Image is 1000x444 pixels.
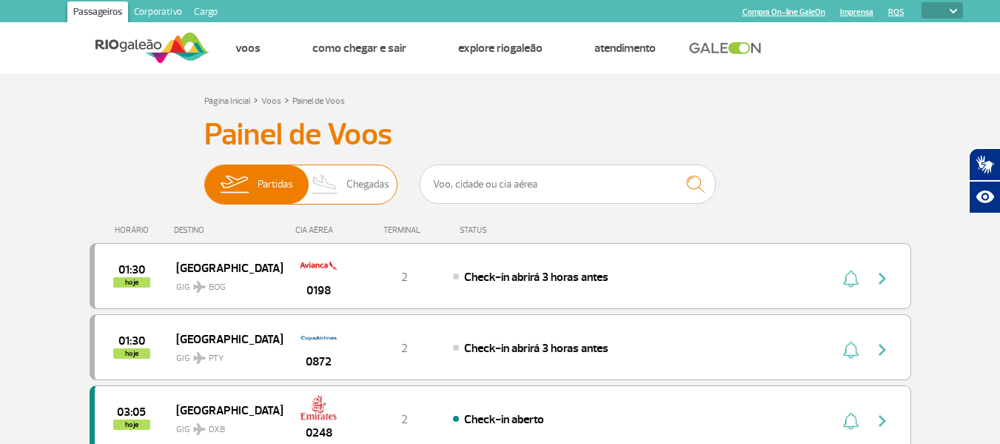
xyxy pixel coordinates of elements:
span: Partidas [258,165,293,204]
img: seta-direita-painel-voo.svg [873,341,891,359]
img: slider-embarque [211,165,258,204]
input: Voo, cidade ou cia aérea [420,165,716,204]
span: PTY [209,352,224,365]
span: 2025-08-26 03:05:00 [117,407,146,417]
span: GIG [176,344,271,365]
img: destiny_airplane.svg [193,352,206,364]
div: HORÁRIO [94,225,175,235]
a: Página Inicial [204,96,250,107]
span: [GEOGRAPHIC_DATA] [176,400,271,420]
img: seta-direita-painel-voo.svg [873,270,891,288]
span: 0872 [306,353,332,371]
span: 0198 [306,282,331,299]
span: Check-in abrirá 3 horas antes [464,341,608,356]
img: destiny_airplane.svg [193,423,206,435]
button: Abrir tradutor de língua de sinais. [969,148,1000,181]
img: slider-desembarque [303,165,347,204]
span: 2025-08-26 01:30:00 [118,265,145,275]
a: Como chegar e sair [312,41,406,56]
a: Voos [235,41,261,56]
span: hoje [113,420,150,430]
div: TERMINAL [356,225,452,235]
span: 2 [401,270,408,285]
img: sino-painel-voo.svg [843,270,859,288]
div: STATUS [452,225,573,235]
a: Imprensa [840,7,873,17]
span: GIG [176,415,271,437]
a: Corporativo [128,1,188,25]
img: destiny_airplane.svg [193,281,206,293]
a: Atendimento [594,41,656,56]
span: DXB [209,423,225,437]
span: Check-in abrirá 3 horas antes [464,270,608,285]
span: 0248 [306,424,332,442]
button: Abrir recursos assistivos. [969,181,1000,213]
span: [GEOGRAPHIC_DATA] [176,329,271,348]
a: > [284,91,289,108]
div: DESTINO [174,225,282,235]
a: Cargo [188,1,224,25]
span: BOG [209,281,226,294]
div: CIA AÉREA [282,225,356,235]
span: GIG [176,273,271,294]
a: > [253,91,258,108]
span: 2 [401,341,408,356]
a: Painel de Voos [292,96,345,107]
div: Plugin de acessibilidade da Hand Talk. [969,148,1000,213]
a: Explore RIOgaleão [458,41,543,56]
img: sino-painel-voo.svg [843,341,859,359]
img: sino-painel-voo.svg [843,412,859,430]
a: RQS [888,7,905,17]
span: Chegadas [346,165,389,204]
span: 2025-08-26 01:30:00 [118,336,145,346]
a: Compra On-line GaleOn [742,7,825,17]
span: Check-in aberto [464,412,544,427]
a: Voos [261,96,281,107]
span: hoje [113,348,150,359]
span: hoje [113,277,150,288]
h3: Painel de Voos [204,116,796,153]
span: 2 [401,412,408,427]
a: Passageiros [67,1,128,25]
span: [GEOGRAPHIC_DATA] [176,258,271,277]
img: seta-direita-painel-voo.svg [873,412,891,430]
